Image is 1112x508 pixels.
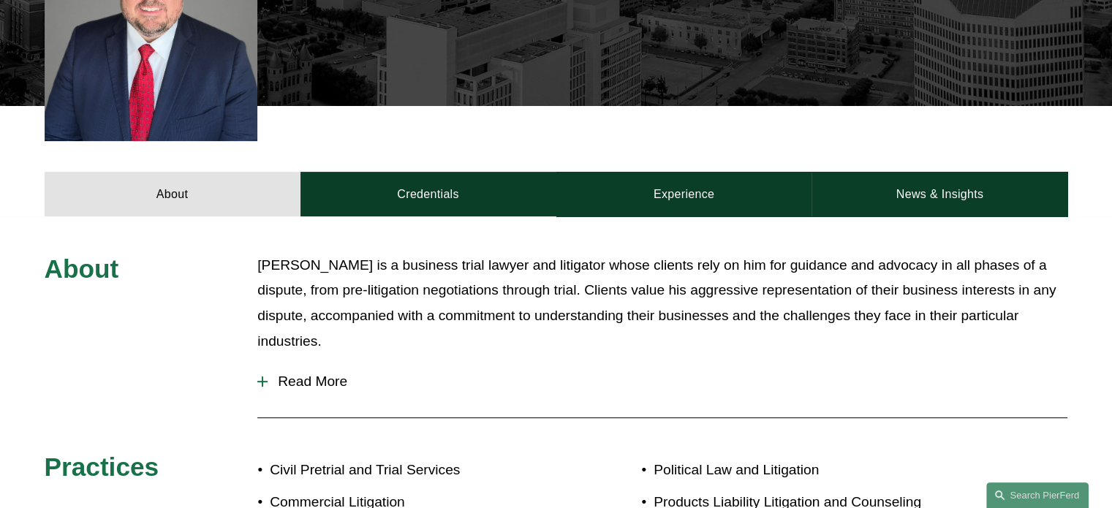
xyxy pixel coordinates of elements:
[270,458,556,483] p: Civil Pretrial and Trial Services
[300,172,556,216] a: Credentials
[986,482,1089,508] a: Search this site
[268,374,1067,390] span: Read More
[45,452,159,481] span: Practices
[257,253,1067,354] p: [PERSON_NAME] is a business trial lawyer and litigator whose clients rely on him for guidance and...
[556,172,812,216] a: Experience
[654,458,983,483] p: Political Law and Litigation
[45,254,119,283] span: About
[45,172,300,216] a: About
[257,363,1067,401] button: Read More
[812,172,1067,216] a: News & Insights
